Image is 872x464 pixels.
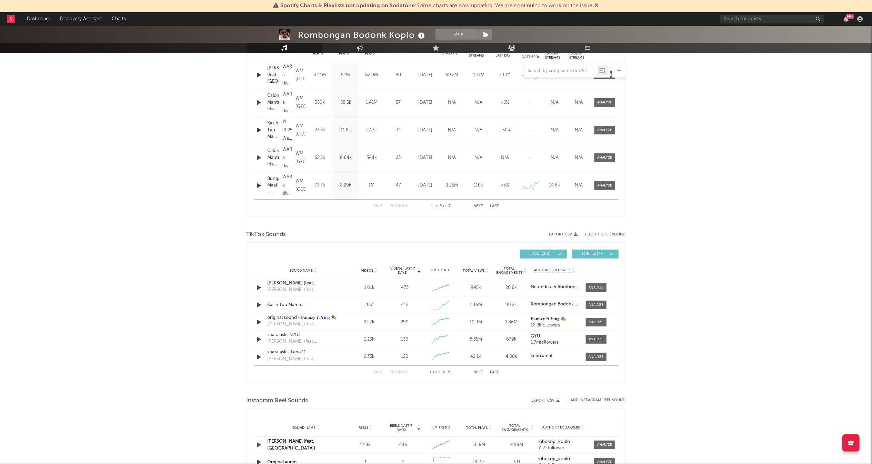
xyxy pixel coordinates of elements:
span: UGC ( 35 ) [525,252,557,256]
div: 42.1k [460,353,492,360]
button: Previous [390,371,408,374]
button: UGC(35) [520,250,567,259]
button: + Add TikTok Sound [578,233,626,236]
div: <5% [494,182,517,189]
span: Total Engagements [500,424,530,432]
div: Rombongan Bodonk Koplo [298,29,427,41]
button: Export CSV [549,232,578,236]
button: 99+ [844,16,849,22]
button: Next [474,204,483,208]
div: 14.6k [544,182,565,189]
span: Instagram Reel Sounds [247,397,308,405]
input: Search by song name or URL [524,68,597,74]
strong: Ncumdeui & Rombongan Bodonk Koplo [531,285,614,289]
a: robokop_koplo [538,457,589,462]
div: 1 5 39 [422,369,460,377]
span: TikTok Sounds [247,231,286,239]
div: 473 [401,284,409,291]
div: N/A [544,99,565,106]
span: Author / Followers [534,268,571,273]
div: 8.64k [335,154,357,161]
div: N/A [494,154,517,161]
div: 4.88k [495,353,527,360]
a: GYU [531,334,579,339]
button: Last [490,204,499,208]
div: N/A [569,154,589,161]
a: Bunga Maaf - Koplo Version [268,175,279,196]
span: Spotify Charts & Playlists not updating on Sodatone [281,3,415,9]
a: suara asli - Tania11 [268,349,340,356]
span: Total Views [463,269,484,273]
strong: Rombongan Bodonk Koplo [531,302,587,306]
input: Search for artists [720,15,824,23]
div: 350k [309,99,331,106]
div: 437 [353,302,385,309]
div: 2.33k [353,353,385,360]
div: 8.29k [335,182,357,189]
span: Total Engagements [495,266,523,275]
div: 31.3k followers [538,446,589,451]
strong: 𝐅𝐚𝐧𝐧𝐳𝐲 𝖋𝖙.𝐘𝐢𝐧𝐠 🎭 [531,317,566,321]
div: 446 [386,442,421,448]
div: 1.46M [460,302,492,309]
a: Charts [107,12,131,26]
button: Next [474,371,483,374]
span: Author / Followers [543,425,580,430]
div: [DATE] [414,182,437,189]
div: 20.6k [495,284,527,291]
div: 412 [401,302,408,309]
div: 6M Trend [424,425,459,430]
div: 945k [460,284,492,291]
div: 62.1k [309,154,331,161]
a: Kasih Tau Mama ([PERSON_NAME]) [268,302,340,309]
div: N/A [569,99,589,106]
strong: robokop_koplo [538,440,570,444]
a: 𝐅𝐚𝐧𝐧𝐳𝐲 𝖋𝖙.𝐘𝐢𝐧𝐠 🎭 [531,317,579,322]
div: 130 [401,336,408,343]
button: First [373,371,383,374]
span: Reels [359,426,368,430]
div: + Add Instagram Reel Sound [560,399,626,402]
span: of [443,205,447,208]
div: N/A [467,127,490,134]
div: [PERSON_NAME] (feat. [GEOGRAPHIC_DATA]) [268,286,340,293]
div: ~ 50 % [494,127,517,134]
div: N/A [569,182,589,189]
div: [PERSON_NAME] (feat. [GEOGRAPHIC_DATA]) [268,338,340,345]
div: WM [GEOGRAPHIC_DATA] [295,94,305,111]
span: Sound Name [292,426,315,430]
span: Total Plays [466,426,488,430]
span: : Some charts are now updating. We are continuing to work on the issue [281,3,593,9]
a: Kasih Tau Mama ([PERSON_NAME]) [268,120,279,140]
div: 47 [387,182,411,189]
a: [PERSON_NAME] (feat. [GEOGRAPHIC_DATA]) [268,280,340,287]
div: 1.86M [495,319,527,326]
a: robokop_koplo [538,440,589,444]
button: Track [435,29,479,40]
button: Previous [390,204,408,208]
a: Rombongan Bodonk Koplo [531,302,579,307]
div: [DATE] [414,127,437,134]
div: 16.2k followers [531,323,579,328]
div: WARKOP, a division of Warner Music Indonesia, © 2025 Warner Music Indonesia [282,173,292,198]
div: 58.5k [335,99,357,106]
span: Videos (last 7 days) [389,266,417,275]
div: © 2025 Warner Music Indonesia [282,118,292,143]
div: 2.98M [500,442,534,448]
button: + Add Instagram Reel Sound [567,399,626,402]
button: Export CSV [532,399,560,403]
div: WARKOP, a division of Warner Music Indonesia, © 2025 Warner Music Indonesia [282,145,292,170]
button: First [373,204,383,208]
div: 27.3k [309,127,331,134]
div: Calon Mantu Idaman (feat. Ncum) - Maman Fvndy Remix [268,92,279,113]
a: Dashboard [22,12,55,26]
div: 6M Trend [424,268,456,273]
div: 1M [361,182,383,189]
div: 50.6M [462,442,496,448]
a: original sound - 𝐅𝐚𝐧𝐧𝐳𝐲 𝖋𝖙.𝐘𝐢𝐧𝐠 🎭 [268,314,340,321]
div: 1 5 7 [422,202,460,211]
